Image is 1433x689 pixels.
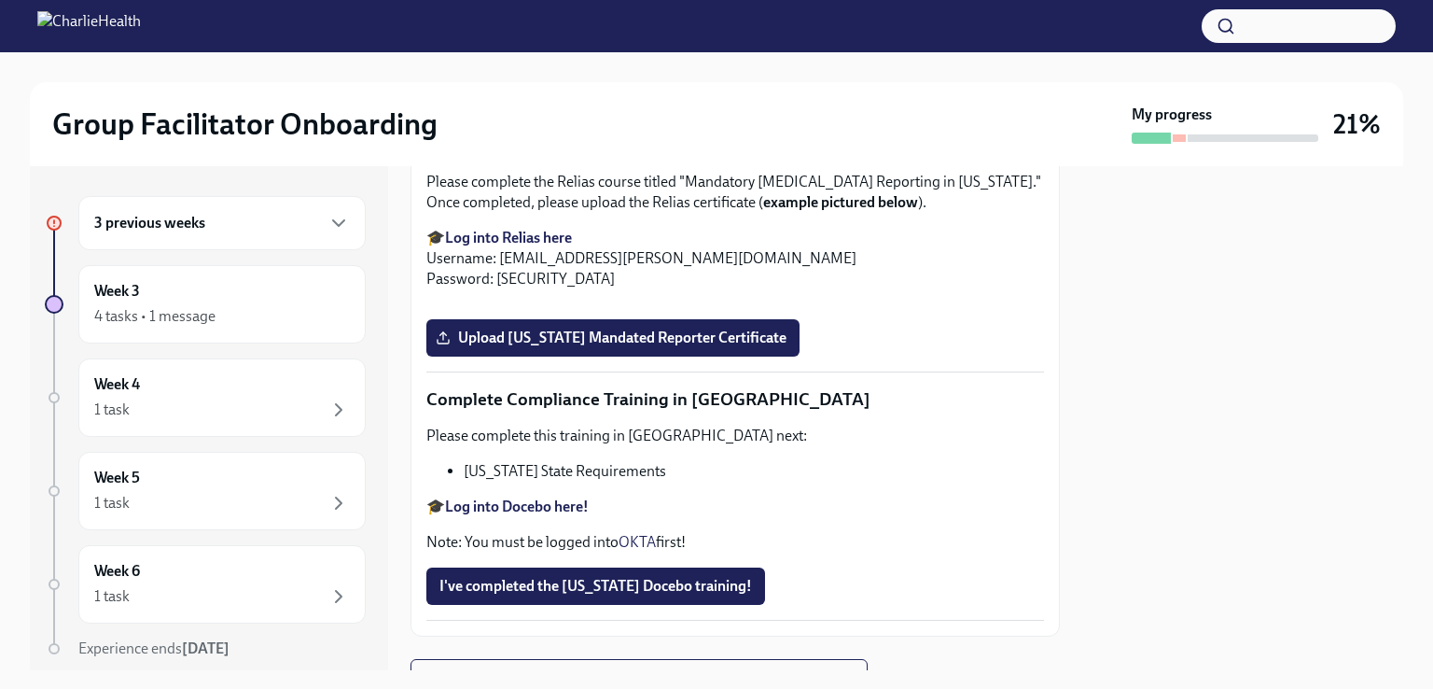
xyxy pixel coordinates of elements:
[78,196,366,250] div: 3 previous weeks
[426,532,1044,553] p: Note: You must be logged into first!
[763,193,918,211] strong: example pictured below
[426,426,1044,446] p: Please complete this training in [GEOGRAPHIC_DATA] next:
[45,452,366,530] a: Week 51 task
[94,468,140,488] h6: Week 5
[426,497,1044,517] p: 🎓
[426,568,765,605] button: I've completed the [US_STATE] Docebo training!
[426,319,800,357] label: Upload [US_STATE] Mandated Reporter Certificate
[445,229,572,246] a: Log into Relias here
[45,359,366,437] a: Week 41 task
[426,228,1044,289] p: 🎓 Username: [EMAIL_ADDRESS][PERSON_NAME][DOMAIN_NAME] Password: [SECURITY_DATA]
[426,668,852,687] span: Next task : Week Two: Get To Know Your Role (~4 hours to complete)
[78,640,230,657] span: Experience ends
[94,561,140,582] h6: Week 6
[426,172,1044,213] p: Please complete the Relias course titled "Mandatory [MEDICAL_DATA] Reporting in [US_STATE]." Once...
[1333,107,1381,141] h3: 21%
[45,545,366,624] a: Week 61 task
[464,461,1044,482] li: [US_STATE] State Requirements
[37,11,141,41] img: CharlieHealth
[94,374,140,395] h6: Week 4
[182,640,230,657] strong: [DATE]
[1132,105,1212,125] strong: My progress
[94,213,205,233] h6: 3 previous weeks
[94,493,130,513] div: 1 task
[439,329,786,347] span: Upload [US_STATE] Mandated Reporter Certificate
[619,533,656,551] a: OKTA
[439,577,752,596] span: I've completed the [US_STATE] Docebo training!
[94,306,216,327] div: 4 tasks • 1 message
[445,498,589,515] a: Log into Docebo here!
[94,400,130,420] div: 1 task
[45,265,366,344] a: Week 34 tasks • 1 message
[94,586,130,607] div: 1 task
[52,105,438,143] h2: Group Facilitator Onboarding
[426,387,1044,412] p: Complete Compliance Training in [GEOGRAPHIC_DATA]
[94,281,140,302] h6: Week 3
